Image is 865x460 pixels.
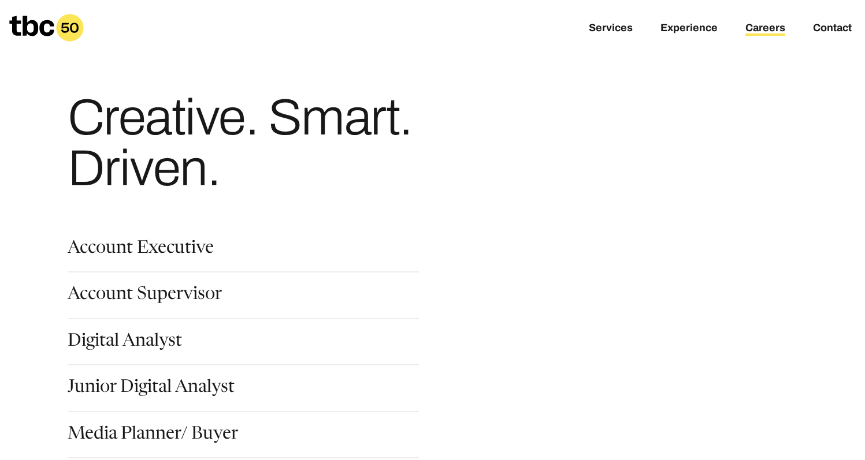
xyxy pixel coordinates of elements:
a: Account Executive [68,240,214,260]
a: Services [589,22,633,36]
a: Junior Digital Analyst [68,379,235,399]
a: Digital Analyst [68,333,182,353]
a: Careers [745,22,785,36]
h1: Creative. Smart. Driven. [68,92,511,194]
a: Homepage [9,14,84,42]
a: Media Planner/ Buyer [68,426,238,446]
a: Contact [813,22,852,36]
a: Experience [660,22,718,36]
a: Account Supervisor [68,286,222,306]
